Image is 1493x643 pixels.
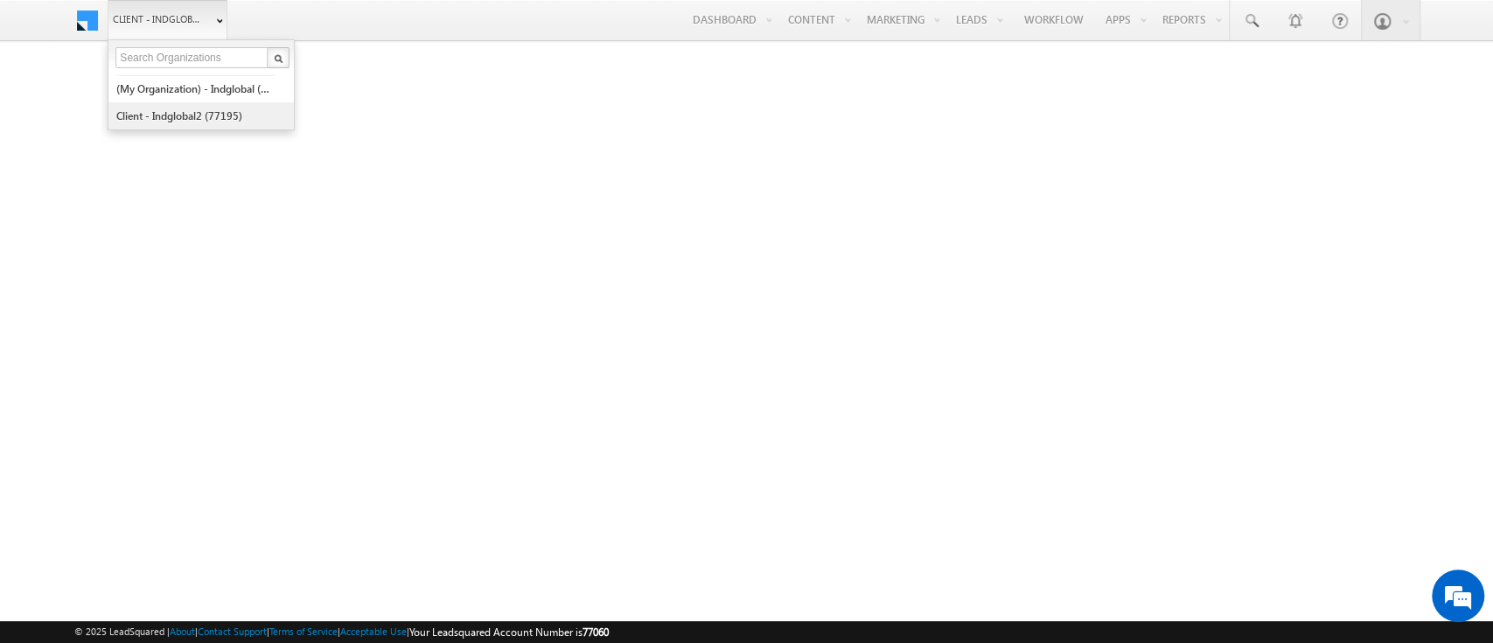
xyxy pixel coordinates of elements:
textarea: Type your message and hit 'Enter' [23,162,319,491]
a: Client - indglobal2 (77195) [115,102,276,129]
a: Acceptable Use [340,626,407,637]
div: Minimize live chat window [287,9,329,51]
img: Search [274,54,283,63]
img: d_60004797649_company_0_60004797649 [30,92,73,115]
input: Search Organizations [115,47,269,68]
a: Contact Support [198,626,267,637]
a: Terms of Service [269,626,338,637]
div: Chat with us now [91,92,294,115]
span: Your Leadsquared Account Number is [409,626,609,639]
a: (My Organization) - indglobal (48060) [115,75,276,102]
em: Start Chat [238,506,317,529]
span: © 2025 LeadSquared | | | | | [74,624,609,640]
span: Client - indglobal1 (77060) [113,10,205,28]
a: About [170,626,195,637]
span: 77060 [583,626,609,639]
